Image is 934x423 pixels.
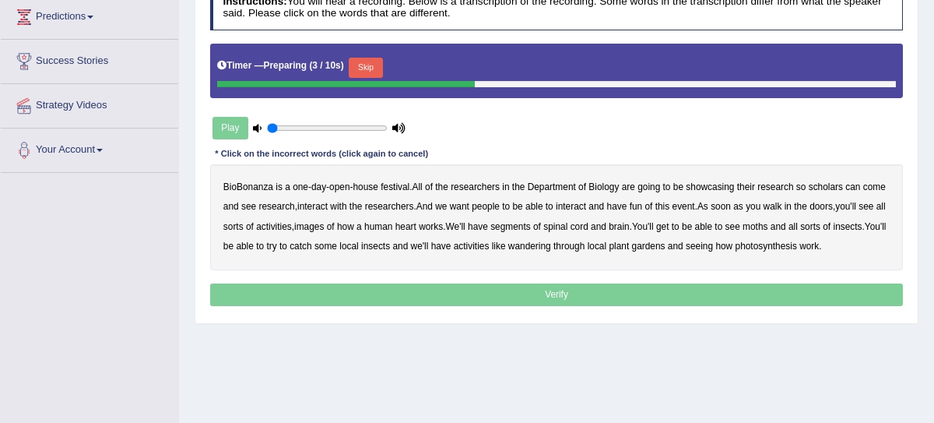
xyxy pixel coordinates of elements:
b: of [533,221,541,232]
b: All [413,182,423,192]
b: like [492,241,506,252]
div: * Click on the incorrect words (click again to cancel) [210,148,434,161]
b: works [419,221,443,232]
b: the [435,182,448,192]
b: Biology [588,182,619,192]
b: this [655,201,670,212]
b: sorts [800,221,820,232]
b: You'll [865,221,887,232]
b: can [845,182,860,192]
b: see [859,201,873,212]
b: insects [361,241,390,252]
b: activities [454,241,490,252]
b: want [450,201,469,212]
b: gardens [632,241,665,252]
b: so [796,182,806,192]
b: of [246,221,254,232]
b: doors [809,201,833,212]
h5: Timer — [217,61,344,71]
b: work [799,241,819,252]
b: you'll [835,201,856,212]
b: cord [571,221,588,232]
b: their [737,182,755,192]
b: research [757,182,793,192]
b: wandering [508,241,551,252]
div: - - - . , . . , , . . . . [210,164,904,270]
b: to [672,221,679,232]
b: spinal [543,221,567,232]
b: of [823,221,830,232]
b: be [223,241,233,252]
b: segments [490,221,531,232]
b: Preparing [264,60,307,71]
a: Success Stories [1,40,178,79]
b: festival [381,182,409,192]
b: of [644,201,652,212]
b: research [258,201,294,212]
button: Skip [349,58,382,78]
b: be [512,201,522,212]
b: catch [290,241,311,252]
b: house [353,182,378,192]
b: we [435,201,447,212]
b: as [733,201,743,212]
b: how [337,221,354,232]
b: soon [711,201,731,212]
b: able [695,221,712,232]
b: researchers [451,182,500,192]
b: open [329,182,349,192]
b: local [339,241,358,252]
b: to [663,182,671,192]
b: a [356,221,362,232]
b: of [425,182,433,192]
b: how [715,241,732,252]
b: insects [833,221,862,232]
b: plant [609,241,629,252]
b: and [392,241,408,252]
b: fun [630,201,643,212]
b: see [725,221,740,232]
b: to [256,241,264,252]
b: to [502,201,510,212]
b: and [591,221,606,232]
b: have [607,201,627,212]
b: moths [743,221,767,232]
b: images [294,221,324,232]
b: and [223,201,239,212]
b: some [314,241,337,252]
b: heart [395,221,416,232]
b: to [279,241,287,252]
b: one [293,182,308,192]
b: human [364,221,392,232]
b: sorts [223,221,244,232]
a: Strategy Videos [1,84,178,123]
b: researchers [365,201,414,212]
b: able [236,241,253,252]
b: walk [764,201,782,212]
b: with [330,201,346,212]
b: you [746,201,760,212]
b: have [468,221,488,232]
b: see [241,201,256,212]
b: and [668,241,683,252]
b: activities [256,221,292,232]
b: the [794,201,807,212]
b: event [672,201,695,212]
b: get [656,221,669,232]
b: You'll [632,221,654,232]
b: all [788,221,798,232]
b: come [863,182,886,192]
b: try [266,241,276,252]
b: is [276,182,283,192]
b: be [682,221,692,232]
b: and [771,221,786,232]
b: brain [609,221,629,232]
b: showcasing [686,182,734,192]
b: are [622,182,635,192]
b: going [637,182,660,192]
b: the [512,182,525,192]
b: seeing [686,241,713,252]
b: photosynthesis [736,241,797,252]
b: and [588,201,604,212]
b: day [311,182,326,192]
